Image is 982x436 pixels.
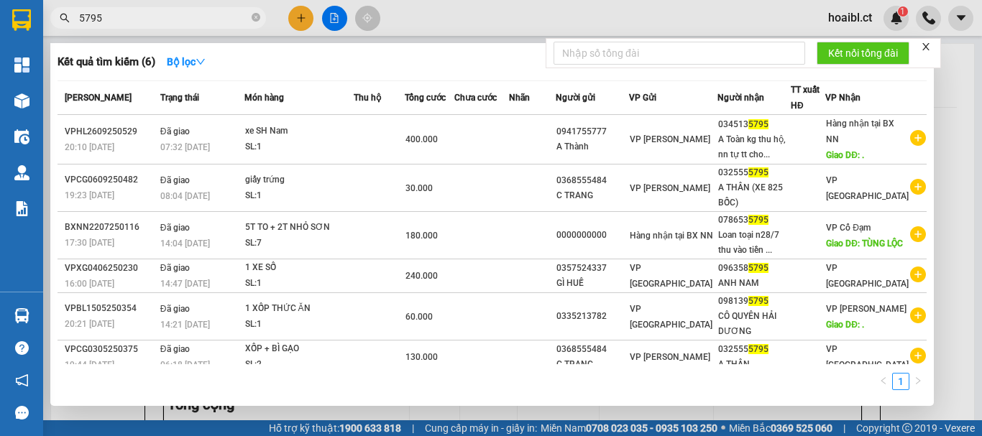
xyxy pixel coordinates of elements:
[914,376,922,385] span: right
[748,119,768,129] span: 5795
[718,213,789,228] div: 078653
[556,342,628,357] div: 0368555484
[252,11,260,25] span: close-circle
[405,271,438,281] span: 240.000
[60,13,70,23] span: search
[245,188,353,204] div: SL: 1
[826,263,909,289] span: VP [GEOGRAPHIC_DATA]
[921,42,931,52] span: close
[910,226,926,242] span: plus-circle
[910,130,926,146] span: plus-circle
[65,172,156,187] div: VPCG0609250482
[718,309,789,339] div: CÔ QUYÊN HẢI DƯƠNG
[134,53,601,71] li: Hotline: 1900252555
[718,342,789,357] div: 032555
[14,57,29,73] img: dashboard-icon
[65,261,156,276] div: VPXG0406250230
[630,231,713,241] span: Hàng nhận tại BX NN
[65,220,156,235] div: BXNN2207250116
[14,165,29,180] img: warehouse-icon
[718,132,789,162] div: A Toàn kg thu hộ, nn tự tt cho...
[405,352,438,362] span: 130.000
[718,294,789,309] div: 098139
[160,263,190,273] span: Đã giao
[58,55,155,70] h3: Kết quả tìm kiếm ( 6 )
[892,373,909,390] li: 1
[245,301,353,317] div: 1 XỐP THỨC ĂN
[630,263,712,289] span: VP [GEOGRAPHIC_DATA]
[454,93,497,103] span: Chưa cước
[65,238,114,248] span: 17:30 [DATE]
[826,119,894,144] span: Hàng nhận tại BX NN
[556,124,628,139] div: 0941755777
[405,93,446,103] span: Tổng cước
[14,93,29,108] img: warehouse-icon
[245,124,353,139] div: xe SH Nam
[556,173,628,188] div: 0368555484
[14,308,29,323] img: warehouse-icon
[160,320,210,330] span: 14:21 [DATE]
[160,175,190,185] span: Đã giao
[826,344,909,370] span: VP [GEOGRAPHIC_DATA]
[196,57,206,67] span: down
[826,238,903,249] span: Giao DĐ: TÙNG LỘC
[630,183,710,193] span: VP [PERSON_NAME]
[718,117,789,132] div: 034513
[160,93,199,103] span: Trạng thái
[65,190,114,200] span: 19:23 [DATE]
[65,319,114,329] span: 20:21 [DATE]
[748,167,768,177] span: 5795
[748,263,768,273] span: 5795
[245,172,353,188] div: giấy trứng
[556,93,595,103] span: Người gửi
[160,279,210,289] span: 14:47 [DATE]
[12,9,31,31] img: logo-vxr
[718,261,789,276] div: 096358
[718,228,789,258] div: Loan toại n28/7 thu vào tiền ...
[354,93,381,103] span: Thu hộ
[826,320,864,330] span: Giao DĐ: .
[134,35,601,53] li: Cổ Đạm, xã [GEOGRAPHIC_DATA], [GEOGRAPHIC_DATA]
[160,304,190,314] span: Đã giao
[65,93,132,103] span: [PERSON_NAME]
[718,180,789,210] div: A THÂN (XE 825 BỐC)
[717,93,764,103] span: Người nhận
[791,85,820,111] span: TT xuất HĐ
[65,301,156,316] div: VPBL1505250354
[630,304,712,330] span: VP [GEOGRAPHIC_DATA]
[245,341,353,357] div: XỐP + BÌ GẠO
[910,179,926,195] span: plus-circle
[405,134,438,144] span: 400.000
[160,142,210,152] span: 07:32 [DATE]
[245,260,353,276] div: 1 XE SỐ
[825,93,861,103] span: VP Nhận
[405,231,438,241] span: 180.000
[556,228,628,243] div: 0000000000
[910,266,926,282] span: plus-circle
[826,223,871,233] span: VP Cổ Đạm
[160,126,190,136] span: Đã giao
[556,357,628,372] div: C TRANG
[875,373,892,390] button: left
[556,276,628,291] div: GÌ HUẾ
[15,374,29,387] span: notification
[65,279,114,289] span: 16:00 [DATE]
[160,344,190,354] span: Đã giao
[245,236,353,251] div: SL: 7
[629,93,656,103] span: VP Gửi
[909,373,927,390] li: Next Page
[879,376,888,385] span: left
[909,373,927,390] button: right
[556,309,628,324] div: 0335213782
[65,142,114,152] span: 20:10 [DATE]
[245,139,353,155] div: SL: 1
[405,183,433,193] span: 30.000
[826,175,909,201] span: VP [GEOGRAPHIC_DATA]
[14,129,29,144] img: warehouse-icon
[160,238,210,249] span: 14:04 [DATE]
[748,215,768,225] span: 5795
[556,188,628,203] div: C TRANG
[18,18,90,90] img: logo.jpg
[556,139,628,154] div: A Thành
[245,276,353,292] div: SL: 1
